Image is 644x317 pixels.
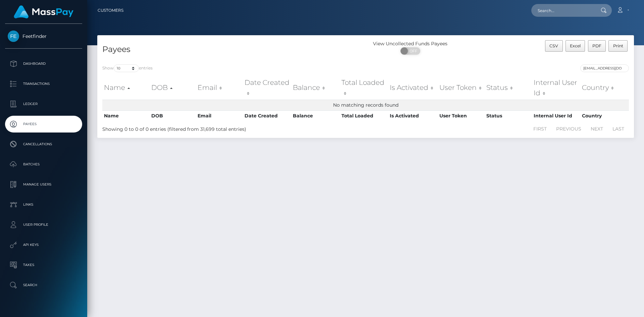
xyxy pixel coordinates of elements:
th: Internal User Id: activate to sort column ascending [532,76,580,100]
a: User Profile [5,216,82,233]
p: Ledger [8,99,79,109]
p: Links [8,200,79,210]
th: Email [196,110,243,121]
th: DOB [150,110,196,121]
th: Internal User Id [532,110,580,121]
div: View Uncollected Funds Payees [366,40,455,47]
a: Batches [5,156,82,173]
th: Name [102,110,150,121]
button: CSV [545,40,563,52]
th: Status [485,110,532,121]
td: No matching records found [102,100,629,110]
a: Taxes [5,257,82,273]
th: Balance [291,110,340,121]
th: Is Activated [388,110,438,121]
th: DOB: activate to sort column descending [150,76,196,100]
th: Balance: activate to sort column ascending [291,76,340,100]
a: Customers [98,3,123,17]
p: Payees [8,119,79,129]
img: Feetfinder [8,31,19,42]
span: CSV [549,43,558,48]
span: PDF [592,43,601,48]
th: User Token: activate to sort column ascending [438,76,485,100]
span: Print [613,43,623,48]
th: Date Created [243,110,291,121]
a: Ledger [5,96,82,112]
img: MassPay Logo [14,5,73,18]
th: Country [580,110,629,121]
a: API Keys [5,236,82,253]
button: Excel [566,40,585,52]
p: Search [8,280,79,290]
p: Batches [8,159,79,169]
th: Date Created: activate to sort column ascending [243,76,291,100]
select: Showentries [114,64,139,72]
a: Links [5,196,82,213]
p: Dashboard [8,59,79,69]
div: Showing 0 to 0 of 0 entries (filtered from 31,699 total entries) [102,123,316,133]
th: Total Loaded [340,110,388,121]
th: Email: activate to sort column ascending [196,76,243,100]
a: Transactions [5,75,82,92]
p: Taxes [8,260,79,270]
th: User Token [438,110,485,121]
span: Feetfinder [5,33,82,39]
p: User Profile [8,220,79,230]
a: Dashboard [5,55,82,72]
th: Is Activated: activate to sort column ascending [388,76,438,100]
p: Cancellations [8,139,79,149]
a: Manage Users [5,176,82,193]
a: Cancellations [5,136,82,153]
p: Manage Users [8,179,79,190]
button: PDF [588,40,606,52]
a: Payees [5,116,82,133]
th: Total Loaded: activate to sort column ascending [340,76,388,100]
p: API Keys [8,240,79,250]
h4: Payees [102,44,361,55]
th: Name: activate to sort column ascending [102,76,150,100]
span: OFF [404,47,421,55]
p: Transactions [8,79,79,89]
th: Country: activate to sort column ascending [580,76,629,100]
a: Search [5,277,82,294]
input: Search... [531,4,594,17]
th: Status: activate to sort column ascending [485,76,532,100]
span: Excel [570,43,581,48]
label: Show entries [102,64,153,72]
input: Search transactions [580,64,629,72]
button: Print [608,40,628,52]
